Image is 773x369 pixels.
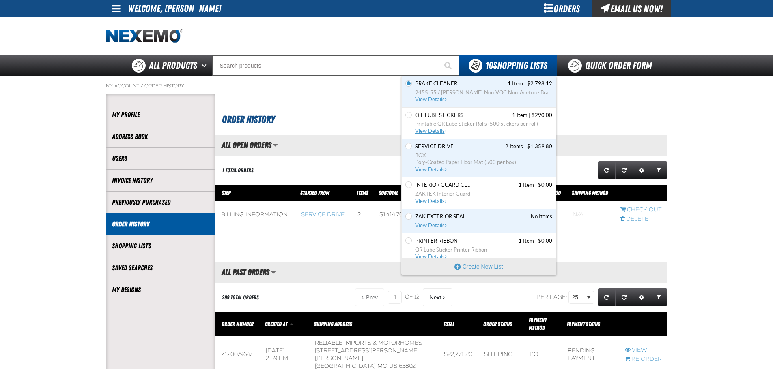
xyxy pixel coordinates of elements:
a: Printer Ribbon contains 1 item. Total cost is $0.00. Click to see all items, discounts, taxes and... [413,237,552,260]
span: 1 Item [519,181,534,189]
a: Expand or Collapse Grid Filters [650,161,667,179]
span: $290.00 [532,112,552,119]
span: $0.00 [538,237,552,245]
a: Expand or Collapse Grid Settings [633,288,650,306]
span: | [524,81,526,87]
span: Printable QR Lube Sticker Rolls (500 stickers per roll) [415,120,552,128]
button: You have 10 Shopping Lists. Open to view details [459,55,557,76]
a: View Z120079647 order [625,346,662,354]
a: Created At [265,321,289,327]
span: $0.00 [538,181,552,189]
a: My Designs [112,285,209,294]
button: Open All Products pages [199,55,212,76]
a: Service Drive [301,211,345,218]
a: Order Number [222,321,254,327]
span: View Details [415,198,448,204]
a: BRAKE CLEANER contains 1 item. Total cost is $2,798.12. Click to see all items, discounts, taxes ... [413,80,552,103]
div: 1 Total Orders [222,166,254,174]
span: Printer Ribbon [415,237,458,245]
span: $1,359.80 [527,143,552,150]
span: 1 Item [512,112,528,119]
span: No Items [531,213,552,220]
span: BOX [415,152,552,159]
h2: All Past Orders [215,268,269,277]
a: Refresh grid action [598,161,616,179]
a: Shopping Lists [112,241,209,251]
a: Saved Searches [112,263,209,273]
a: My Profile [112,110,209,119]
span: Payment Method [529,317,547,331]
th: Row actions [615,185,667,201]
div: 299 Total Orders [222,294,259,301]
span: | [529,112,530,118]
button: Start Searching [439,55,459,76]
a: Quick Order Form [557,55,667,76]
td: Blank [567,201,614,228]
a: Refresh grid action [598,288,616,306]
span: 1 Item [519,237,534,245]
a: Home [106,29,183,43]
span: All Products [149,58,197,73]
span: Items [357,190,368,196]
span: ZAK EXTERIOR SEALANT [415,213,472,220]
span: ZAKTEK Interior Guard [415,190,552,198]
span: Created At [265,321,287,327]
span: Shipping Address [314,321,352,327]
span: Payment Status [567,321,600,327]
span: Service Drive [415,143,454,150]
span: Interior Guard Cloth [415,181,472,189]
nav: Breadcrumbs [106,83,667,89]
a: Invoice History [112,176,209,185]
span: RELIABLE IMPORTS & MOTORHOMES [315,339,422,346]
a: Address Book [112,132,209,141]
a: Expand or Collapse Grid Settings [633,161,650,179]
span: 25 [572,293,585,302]
span: BRAKE CLEANER [415,80,457,87]
td: 2 [352,201,374,228]
span: View Details [415,128,448,134]
span: of 12 [405,294,420,301]
button: Manage grid views. Current view is All Past Orders [271,265,276,279]
a: Subtotal [379,190,398,196]
a: Order History [144,83,184,89]
span: 2 Items [505,143,523,150]
button: Next Page [423,288,452,306]
a: Total [443,321,454,327]
button: Manage grid views. Current view is All Open Orders [273,138,278,152]
h2: All Open Orders [215,141,271,149]
span: 1 Item [508,80,523,87]
span: | [535,238,537,244]
th: Row actions [619,312,667,336]
div: You have 10 Shopping Lists. Open to view details [401,76,556,275]
input: Search [212,55,459,76]
span: [STREET_ADDRESS][PERSON_NAME][PERSON_NAME] [315,347,419,362]
span: Per page: [536,294,567,301]
span: / [140,83,143,89]
a: ZAK EXTERIOR SEALANT is empty. View Details [413,213,552,229]
span: View Details [415,222,448,228]
span: Oil Lube Stickers [415,112,463,119]
a: My Account [106,83,139,89]
span: View Details [415,166,448,173]
a: Interior Guard Cloth contains 1 item. Total cost is $0.00. Click to see all items, discounts, tax... [413,181,552,205]
span: $2,798.12 [527,80,552,87]
a: Re-Order Z120079647 order [625,356,662,363]
a: Users [112,154,209,163]
a: Order History [112,220,209,229]
span: View Details [415,96,448,102]
span: View Details [415,254,448,260]
a: Reset grid action [615,288,633,306]
strong: 10 [485,60,493,71]
a: Order Status [483,321,512,327]
span: QR Lube Sticker Printer Ribbon [415,246,552,254]
span: | [524,143,526,149]
span: Shipping Method [572,190,608,196]
a: Service Drive contains 2 items. Total cost is $1,359.80. Click to see all items, discounts, taxes... [413,143,552,173]
a: Continue checkout started from Service Drive [620,206,662,214]
span: 2455-55 / [PERSON_NAME] Non-VOC Non-Acetone Brake Cleaner [415,89,552,96]
span: Started From [300,190,329,196]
